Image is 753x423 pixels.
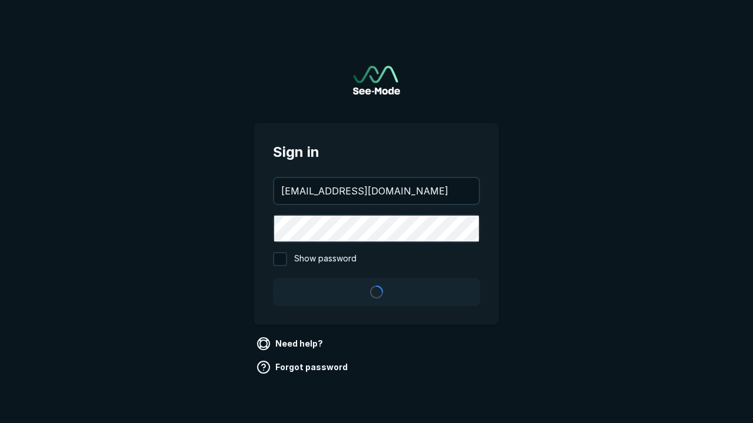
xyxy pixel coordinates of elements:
a: Forgot password [254,358,352,377]
span: Sign in [273,142,480,163]
a: Go to sign in [353,66,400,95]
span: Show password [294,252,356,266]
a: Need help? [254,334,328,353]
img: See-Mode Logo [353,66,400,95]
input: your@email.com [274,178,479,204]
